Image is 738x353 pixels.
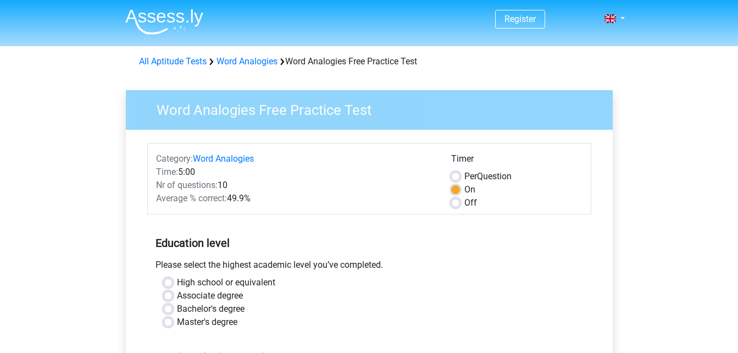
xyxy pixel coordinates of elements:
[135,55,604,68] div: Word Analogies Free Practice Test
[177,289,243,302] label: Associate degree
[143,97,604,119] h3: Word Analogies Free Practice Test
[156,153,193,164] span: Category:
[156,167,178,177] span: Time:
[156,232,583,254] h5: Education level
[193,153,254,164] a: Word Analogies
[156,193,227,203] span: Average % correct:
[464,171,477,181] span: Per
[148,192,443,205] div: 49.9%
[464,196,477,209] label: Off
[217,56,278,67] a: Word Analogies
[147,258,591,276] div: Please select the highest academic level you’ve completed.
[148,179,443,192] div: 10
[177,302,245,316] label: Bachelor's degree
[177,316,237,329] label: Master's degree
[156,180,218,190] span: Nr of questions:
[451,152,582,170] div: Timer
[464,183,475,196] label: On
[148,166,443,179] div: 5:00
[139,56,207,67] a: All Aptitude Tests
[125,9,203,35] img: Assessly
[504,14,536,24] a: Register
[464,170,512,183] label: Question
[177,276,275,289] label: High school or equivalent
